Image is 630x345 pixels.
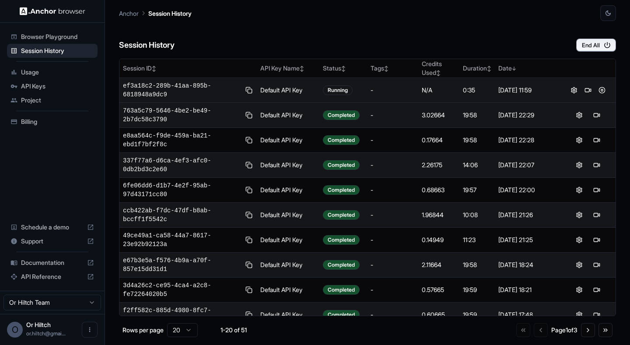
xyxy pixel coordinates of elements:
span: Or Hiltch [26,321,51,328]
span: ↕ [300,65,304,72]
div: Date [498,64,557,73]
div: Completed [323,285,360,295]
span: ↕ [152,65,156,72]
div: Project [7,93,98,107]
span: e67b3e5a-f576-4b9a-a70f-857e15dd31d1 [123,256,241,274]
button: End All [576,39,616,52]
span: f2ff582c-885d-4980-8fc7-41120d4a52f9 [123,306,241,324]
div: - [371,310,415,319]
nav: breadcrumb [119,8,192,18]
div: Completed [323,260,360,270]
div: O [7,322,23,338]
span: 337f77a6-d6ca-4ef3-afc0-0db2bd3c2e60 [123,156,241,174]
div: Completed [323,160,360,170]
span: ↓ [512,65,516,72]
div: 1-20 of 51 [212,326,255,334]
div: Duration [463,64,491,73]
div: [DATE] 22:07 [498,161,557,169]
p: Rows per page [122,326,164,334]
div: - [371,111,415,120]
div: 19:59 [463,310,491,319]
td: Default API Key [257,178,319,203]
span: 6fe06dd6-d1b7-4e2f-95ab-97d43171cc80 [123,181,241,199]
div: - [371,285,415,294]
div: 14:06 [463,161,491,169]
div: 19:58 [463,111,491,120]
div: [DATE] 18:21 [498,285,557,294]
div: - [371,261,415,269]
div: [DATE] 17:48 [498,310,557,319]
div: - [371,236,415,244]
div: - [371,161,415,169]
td: Default API Key [257,153,319,178]
div: [DATE] 11:59 [498,86,557,95]
span: Support [21,237,84,246]
div: 2.26175 [422,161,456,169]
div: [DATE] 21:25 [498,236,557,244]
div: N/A [422,86,456,95]
span: 49ce49a1-ca58-44a7-8617-23e92b92123a [123,231,241,249]
div: Usage [7,65,98,79]
div: - [371,211,415,219]
div: Completed [323,185,360,195]
td: Default API Key [257,128,319,153]
span: Usage [21,68,94,77]
p: Session History [148,9,192,18]
div: Billing [7,115,98,129]
div: Completed [323,135,360,145]
div: Completed [323,110,360,120]
img: Anchor Logo [20,7,85,15]
span: API Reference [21,272,84,281]
span: Documentation [21,258,84,267]
div: 0.60665 [422,310,456,319]
div: [DATE] 22:29 [498,111,557,120]
div: 11:23 [463,236,491,244]
div: [DATE] 21:26 [498,211,557,219]
td: Default API Key [257,203,319,228]
div: 10:08 [463,211,491,219]
div: 1.96844 [422,211,456,219]
div: [DATE] 22:28 [498,136,557,144]
div: 19:59 [463,285,491,294]
span: ↕ [436,70,441,76]
div: 19:58 [463,261,491,269]
span: Browser Playground [21,32,94,41]
div: 2.11664 [422,261,456,269]
span: API Keys [21,82,94,91]
button: Open menu [82,322,98,338]
div: Browser Playground [7,30,98,44]
td: Default API Key [257,78,319,103]
span: or.hiltch@gmail.com [26,330,66,337]
td: Default API Key [257,103,319,128]
div: 0.14949 [422,236,456,244]
div: Page 1 of 3 [551,326,577,334]
div: Session ID [123,64,253,73]
td: Default API Key [257,303,319,327]
div: 0.68663 [422,186,456,194]
div: Completed [323,210,360,220]
div: 19:58 [463,136,491,144]
div: [DATE] 18:24 [498,261,557,269]
div: 19:57 [463,186,491,194]
span: ccb422ab-f7dc-47df-b8ab-bccff1f5542c [123,206,241,224]
span: 3d4a26c2-ce95-4ca4-a2c8-fe72264020b5 [123,281,241,299]
td: Default API Key [257,278,319,303]
div: Running [323,85,353,95]
div: Status [323,64,363,73]
div: 0:35 [463,86,491,95]
span: e8aa564c-f9de-459a-ba21-ebd1f7bf2f8c [123,131,241,149]
div: - [371,186,415,194]
h6: Session History [119,39,175,52]
div: 3.02664 [422,111,456,120]
div: [DATE] 22:00 [498,186,557,194]
span: 763a5c79-5646-4be2-be49-2b7dc58c3790 [123,106,241,124]
span: ↕ [384,65,388,72]
span: ef3a18c2-289b-41aa-895b-6818948a9dc9 [123,81,241,99]
div: Support [7,234,98,248]
div: Documentation [7,256,98,270]
div: - [371,136,415,144]
div: Session History [7,44,98,58]
div: API Reference [7,270,98,284]
div: API Keys [7,79,98,93]
div: Completed [323,235,360,245]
